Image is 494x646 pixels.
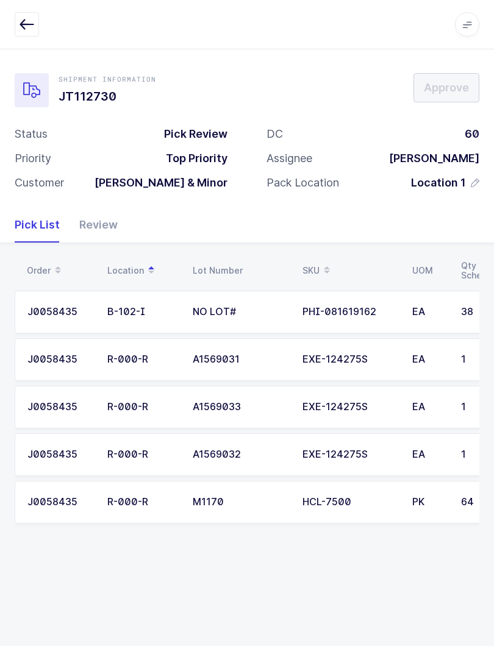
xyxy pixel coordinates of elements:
[193,354,288,365] div: A1569031
[302,354,398,365] div: EXE-124275S
[379,151,479,166] div: [PERSON_NAME]
[302,260,398,281] div: SKU
[156,151,227,166] div: Top Priority
[412,402,446,413] div: EA
[15,207,70,243] div: Pick List
[59,87,156,106] h1: JT112730
[85,176,227,190] div: [PERSON_NAME] & Minor
[465,127,479,140] span: 60
[107,354,178,365] div: R-000-R
[411,176,466,190] span: Location 1
[411,176,479,190] button: Location 1
[107,449,178,460] div: R-000-R
[27,402,93,413] div: J0058435
[154,127,227,141] div: Pick Review
[413,73,479,102] button: Approve
[302,497,398,508] div: HCL-7500
[193,307,288,318] div: NO LOT#
[267,151,312,166] div: Assignee
[412,449,446,460] div: EA
[193,266,288,275] div: Lot Number
[193,449,288,460] div: A1569032
[15,176,64,190] div: Customer
[107,307,178,318] div: B-102-I
[107,497,178,508] div: R-000-R
[107,402,178,413] div: R-000-R
[27,497,93,508] div: J0058435
[107,260,178,281] div: Location
[424,80,469,95] span: Approve
[412,354,446,365] div: EA
[412,266,446,275] div: UOM
[302,307,398,318] div: PHI-081619162
[193,402,288,413] div: A1569033
[27,354,93,365] div: J0058435
[267,127,283,141] div: DC
[302,402,398,413] div: EXE-124275S
[193,497,288,508] div: M1170
[27,307,93,318] div: J0058435
[27,260,93,281] div: Order
[302,449,398,460] div: EXE-124275S
[15,151,51,166] div: Priority
[27,449,93,460] div: J0058435
[267,176,339,190] div: Pack Location
[15,127,48,141] div: Status
[412,497,446,508] div: PK
[70,207,118,243] div: Review
[412,307,446,318] div: EA
[59,74,156,84] div: Shipment Information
